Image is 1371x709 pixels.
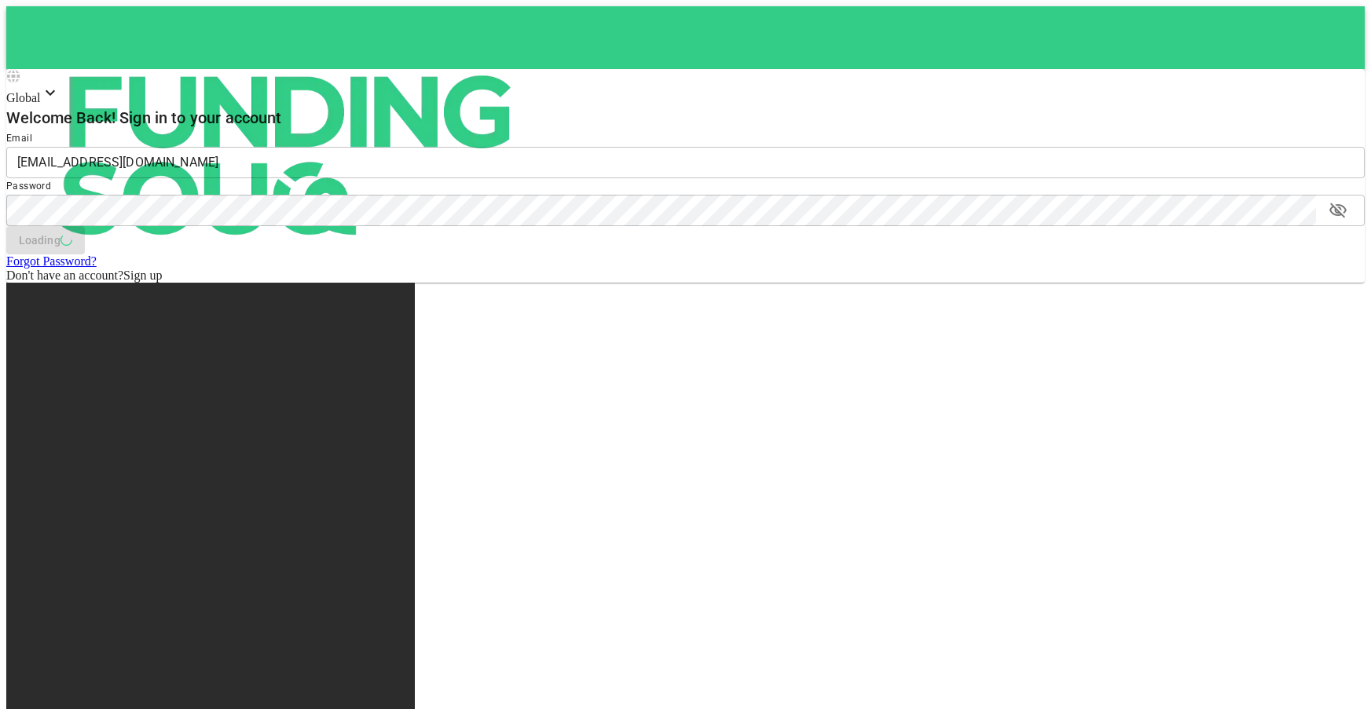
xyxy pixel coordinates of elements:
span: Welcome Back! [6,108,115,127]
span: Password [6,181,51,192]
input: email [6,147,1365,178]
img: logo [6,6,572,305]
span: Don't have an account? [6,269,123,282]
a: Forgot Password? [6,254,97,268]
span: Sign up [123,269,162,282]
input: password [6,195,1316,226]
span: Email [6,133,32,144]
a: logo [6,6,1365,69]
div: Global [6,83,1365,105]
span: Sign in to your account [115,108,282,127]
